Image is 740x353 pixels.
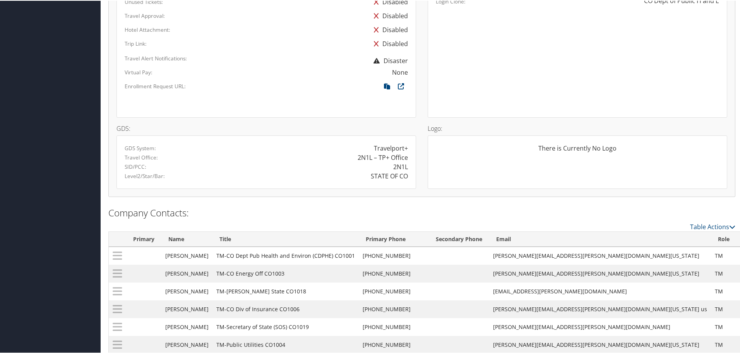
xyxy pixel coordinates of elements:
[212,300,359,317] td: TM-CO Div of Insurance CO1006
[374,143,408,152] div: Travelport+
[489,335,711,353] td: [PERSON_NAME][EMAIL_ADDRESS][PERSON_NAME][DOMAIN_NAME][US_STATE]
[711,282,737,300] td: TM
[690,222,735,230] a: Table Actions
[436,143,719,158] div: There is Currently No Logo
[125,153,158,161] label: Travel Office:
[489,231,711,246] th: Email
[126,231,161,246] th: Primary
[711,300,737,317] td: TM
[359,264,429,282] td: [PHONE_NUMBER]
[393,161,408,171] div: 2N1L
[161,282,212,300] td: [PERSON_NAME]
[212,264,359,282] td: TM-CO Energy Off CO1003
[161,231,212,246] th: Name
[370,8,408,22] div: Disabled
[212,335,359,353] td: TM-Public Utilities CO1004
[711,264,737,282] td: TM
[429,231,489,246] th: Secondary Phone
[125,144,156,151] label: GDS System:
[108,206,735,219] h2: Company Contacts:
[125,162,146,170] label: SID/PCC:
[212,231,359,246] th: Title
[359,300,429,317] td: [PHONE_NUMBER]
[489,300,711,317] td: [PERSON_NAME][EMAIL_ADDRESS][PERSON_NAME][DOMAIN_NAME][US_STATE] us
[370,56,408,64] span: Disaster
[358,152,408,161] div: 2N1L – TP+ Office
[489,282,711,300] td: [EMAIL_ADDRESS][PERSON_NAME][DOMAIN_NAME]
[359,282,429,300] td: [PHONE_NUMBER]
[212,282,359,300] td: TM-[PERSON_NAME] State CO1018
[125,54,187,62] label: Travel Alert Notifications:
[161,264,212,282] td: [PERSON_NAME]
[489,317,711,335] td: [PERSON_NAME][EMAIL_ADDRESS][PERSON_NAME][DOMAIN_NAME]
[370,22,408,36] div: Disabled
[392,67,408,76] div: None
[212,246,359,264] td: TM-CO Dept Pub Health and Environ (CDPHE) CO1001
[489,246,711,264] td: [PERSON_NAME][EMAIL_ADDRESS][PERSON_NAME][DOMAIN_NAME][US_STATE]
[161,246,212,264] td: [PERSON_NAME]
[359,231,429,246] th: Primary Phone
[125,39,147,47] label: Trip Link:
[125,11,165,19] label: Travel Approval:
[212,317,359,335] td: TM-Secretary of State (SOS) CO1019
[711,317,737,335] td: TM
[359,335,429,353] td: [PHONE_NUMBER]
[125,68,152,75] label: Virtual Pay:
[370,36,408,50] div: Disabled
[125,82,186,89] label: Enrollment Request URL:
[116,125,416,131] h4: GDS:
[125,171,165,179] label: Level2/Star/Bar:
[428,125,727,131] h4: Logo:
[711,246,737,264] td: TM
[489,264,711,282] td: [PERSON_NAME][EMAIL_ADDRESS][PERSON_NAME][DOMAIN_NAME][US_STATE]
[161,300,212,317] td: [PERSON_NAME]
[359,246,429,264] td: [PHONE_NUMBER]
[359,317,429,335] td: [PHONE_NUMBER]
[161,335,212,353] td: [PERSON_NAME]
[711,335,737,353] td: TM
[161,317,212,335] td: [PERSON_NAME]
[125,25,170,33] label: Hotel Attachment:
[371,171,408,180] div: STATE OF CO
[711,231,737,246] th: Role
